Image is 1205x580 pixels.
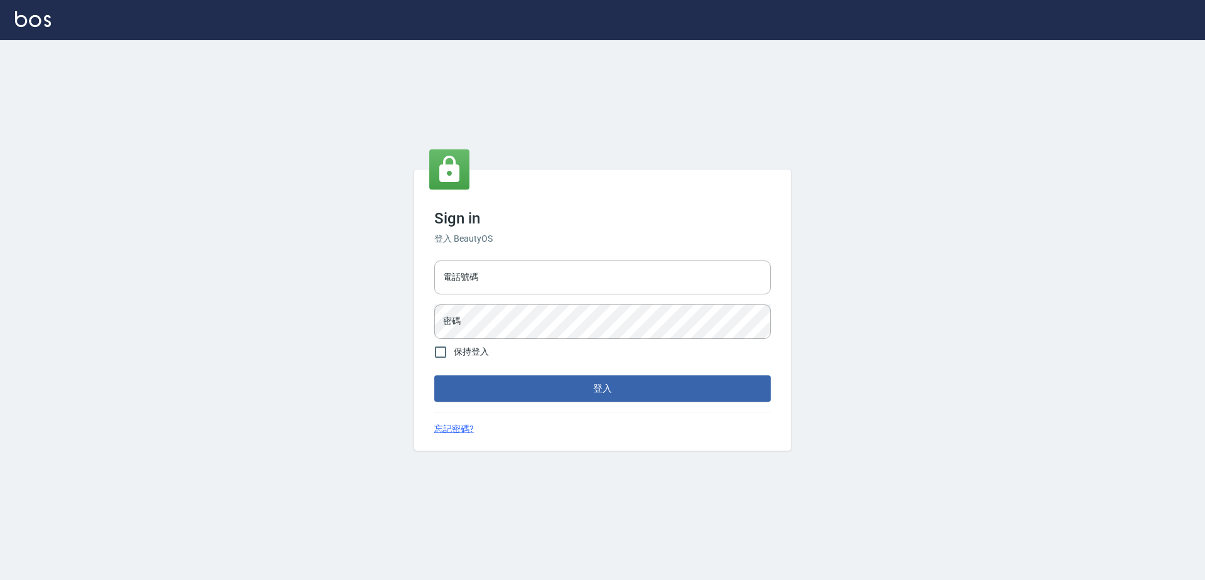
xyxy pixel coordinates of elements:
h3: Sign in [434,210,771,227]
span: 保持登入 [454,345,489,358]
a: 忘記密碼? [434,422,474,436]
button: 登入 [434,375,771,402]
h6: 登入 BeautyOS [434,232,771,245]
img: Logo [15,11,51,27]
